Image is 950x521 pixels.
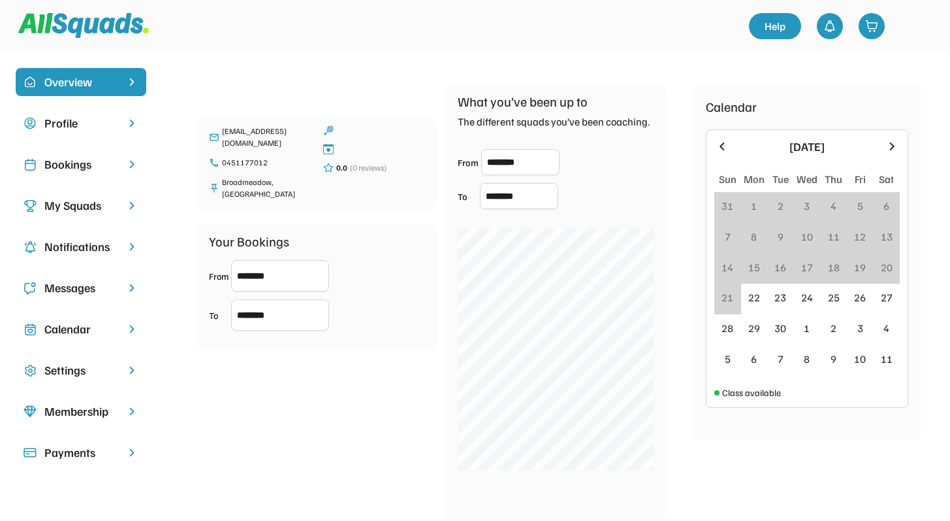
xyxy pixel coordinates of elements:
div: 22 [748,290,760,305]
img: chevron-right.svg [125,364,138,377]
div: 2 [778,198,784,214]
img: Squad%20Logo.svg [18,13,149,38]
div: Broadmeadow, [GEOGRAPHIC_DATA] [222,176,310,200]
img: bell-03%20%281%29.svg [823,20,836,33]
div: 3 [804,198,810,214]
img: Icon%20copy%202.svg [24,158,37,171]
div: [EMAIL_ADDRESS][DOMAIN_NAME] [222,126,310,149]
div: The different squads you’ve been coaching. [458,114,650,129]
img: user-circle.svg [24,117,37,130]
div: 14 [721,260,733,275]
div: 17 [801,260,813,275]
div: 10 [854,351,866,367]
div: 19 [854,260,866,275]
img: Icon%20copy%203.svg [24,199,37,212]
div: 31 [721,198,733,214]
img: chevron-right.svg [125,199,138,212]
img: chevron-right.svg [125,117,138,129]
div: 11 [828,229,840,244]
div: Sat [879,171,894,187]
img: chevron-right.svg [125,241,138,253]
div: 7 [725,229,731,244]
div: 13 [881,229,893,244]
div: 4 [831,198,836,214]
img: chevron-right.svg [125,158,138,171]
img: shopping-cart-01%20%281%29.svg [865,20,878,33]
div: Bookings [44,156,118,173]
div: 16 [774,260,786,275]
div: To [458,190,477,203]
a: Help [749,13,801,39]
div: 24 [801,290,813,305]
div: 9 [778,229,784,244]
div: 27 [881,290,893,305]
div: Messages [44,279,118,297]
div: 4 [883,320,889,336]
div: 29 [748,320,760,336]
div: Class available [722,386,781,399]
img: Icon%20copy%208.svg [24,405,37,418]
div: 0451177012 [222,157,310,169]
div: 15 [748,260,760,275]
div: 28 [721,320,733,336]
div: Mon [744,171,765,187]
div: Tue [772,171,789,187]
div: 2 [831,320,836,336]
div: 6 [751,351,757,367]
div: What you’ve been up to [458,92,588,111]
div: 0.0 [336,162,347,174]
img: chevron-right.svg [125,446,138,459]
div: 5 [857,198,863,214]
div: 25 [828,290,840,305]
div: 7 [778,351,784,367]
div: 21 [721,290,733,305]
div: My Squads [44,197,118,214]
div: Notifications [44,238,118,256]
img: Icon%20copy%207.svg [24,323,37,336]
div: From [209,269,229,283]
img: Icon%20copy%204.svg [24,241,37,254]
div: Payments [44,444,118,462]
div: 11 [881,351,893,367]
img: chevron-right.svg [125,323,138,335]
img: Icon%20copy%205.svg [24,282,37,295]
div: Your Bookings [209,231,289,251]
div: 30 [774,320,786,336]
div: 1 [751,198,757,214]
div: 9 [831,351,836,367]
div: From [458,156,479,169]
div: Settings [44,361,118,379]
img: yH5BAEAAAAALAAAAAABAAEAAAIBRAA7 [908,13,934,39]
div: 8 [751,229,757,244]
div: Fri [855,171,866,187]
img: chevron-right.svg [125,282,138,294]
div: Wed [797,171,817,187]
div: To [209,309,229,322]
img: Icon%20%2815%29.svg [24,446,37,460]
div: 6 [883,198,889,214]
div: Membership [44,403,118,420]
img: chevron-right%20copy%203.svg [125,76,138,88]
div: 8 [804,351,810,367]
div: Calendar [706,97,757,116]
div: 23 [774,290,786,305]
div: Thu [825,171,842,187]
div: 1 [804,320,810,336]
div: 12 [854,229,866,244]
div: (0 reviews) [350,162,387,174]
div: 18 [828,260,840,275]
div: 20 [881,260,893,275]
img: home-smile.svg [24,76,37,89]
div: 3 [857,320,863,336]
div: [DATE] [736,138,878,156]
div: Sun [719,171,736,187]
div: Profile [44,114,118,132]
div: Calendar [44,320,118,338]
img: chevron-right.svg [125,405,138,418]
div: 10 [801,229,813,244]
div: 5 [725,351,731,367]
div: 26 [854,290,866,305]
div: Overview [44,73,118,91]
img: Icon%20copy%2016.svg [24,364,37,377]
